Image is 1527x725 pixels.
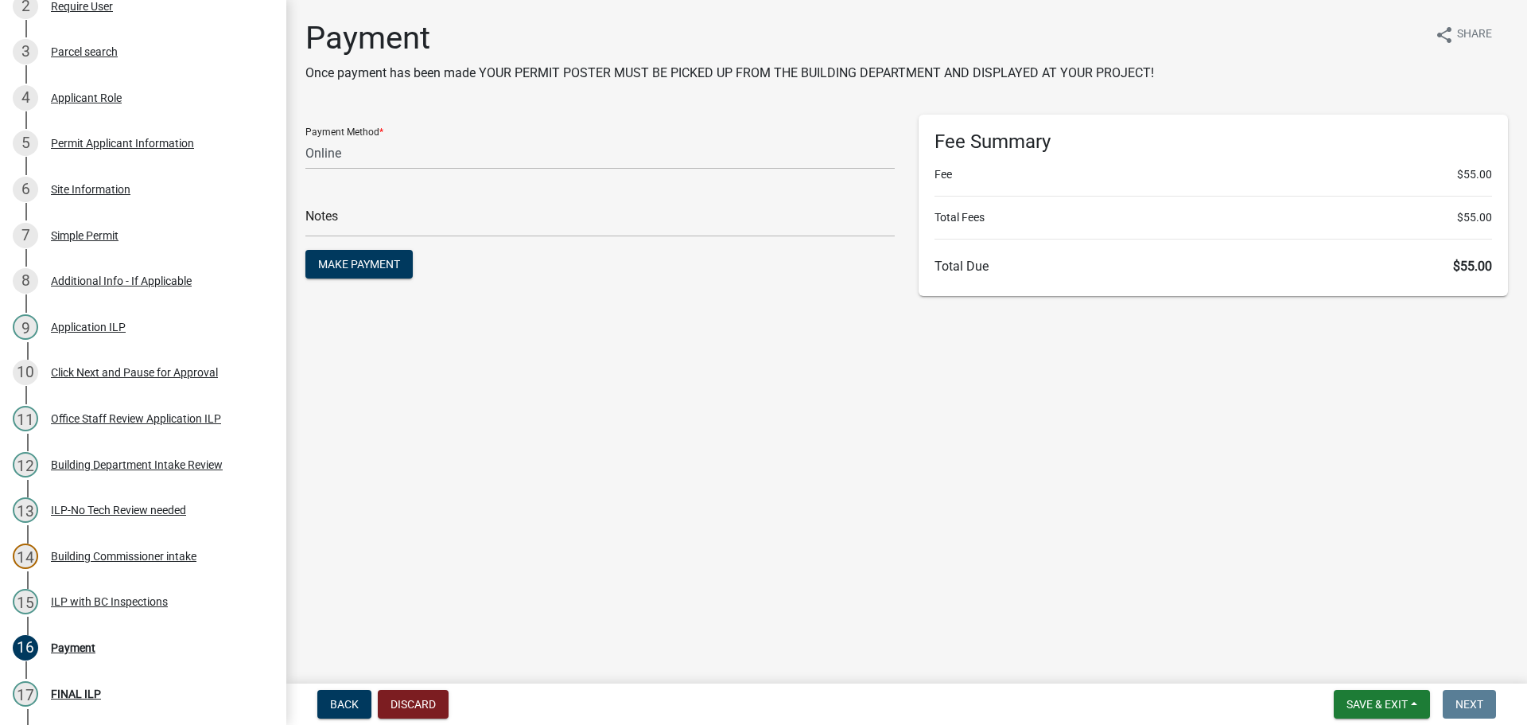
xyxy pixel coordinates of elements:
div: ILP-No Tech Review needed [51,505,186,516]
span: $55.00 [1457,166,1492,183]
div: 11 [13,406,38,431]
div: Application ILP [51,322,126,333]
span: Back [330,698,359,711]
li: Total Fees [934,209,1492,226]
div: Building Department Intake Review [51,459,223,470]
div: Click Next and Pause for Approval [51,367,218,378]
span: Save & Exit [1346,698,1408,711]
button: Back [317,690,371,719]
h6: Fee Summary [934,131,1492,154]
div: Office Staff Review Application ILP [51,413,221,424]
div: ILP with BC Inspections [51,596,168,607]
div: FINAL ILP [51,688,101,700]
div: 8 [13,268,38,294]
div: Payment [51,642,95,653]
div: Parcel search [51,46,118,57]
div: 12 [13,452,38,477]
span: Next [1455,698,1483,711]
span: $55.00 [1457,209,1492,226]
div: 3 [13,39,38,64]
div: 5 [13,131,38,156]
div: 10 [13,360,38,385]
div: 13 [13,497,38,523]
button: Discard [378,690,449,719]
h6: Total Due [934,259,1492,274]
li: Fee [934,166,1492,183]
div: 15 [13,589,38,614]
div: 16 [13,635,38,661]
div: 6 [13,177,38,202]
button: Make Payment [305,250,413,279]
p: Once payment has been made YOUR PERMIT POSTER MUST BE PICKED UP FROM THE BUILDING DEPARTMENT AND ... [305,64,1154,83]
button: shareShare [1422,19,1505,50]
span: $55.00 [1453,259,1492,274]
div: Site Information [51,184,130,195]
div: 4 [13,85,38,111]
div: Simple Permit [51,230,119,241]
div: Additional Info - If Applicable [51,275,192,286]
button: Next [1443,690,1496,719]
h1: Payment [305,19,1154,57]
button: Save & Exit [1334,690,1430,719]
div: Permit Applicant Information [51,138,194,149]
div: 9 [13,314,38,340]
span: Make Payment [318,258,400,271]
i: share [1435,25,1454,45]
div: Building Commissioner intake [51,551,196,562]
div: 14 [13,544,38,569]
div: Applicant Role [51,92,122,103]
span: Share [1457,25,1492,45]
div: Require User [51,1,113,12]
div: 17 [13,681,38,707]
div: 7 [13,223,38,248]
